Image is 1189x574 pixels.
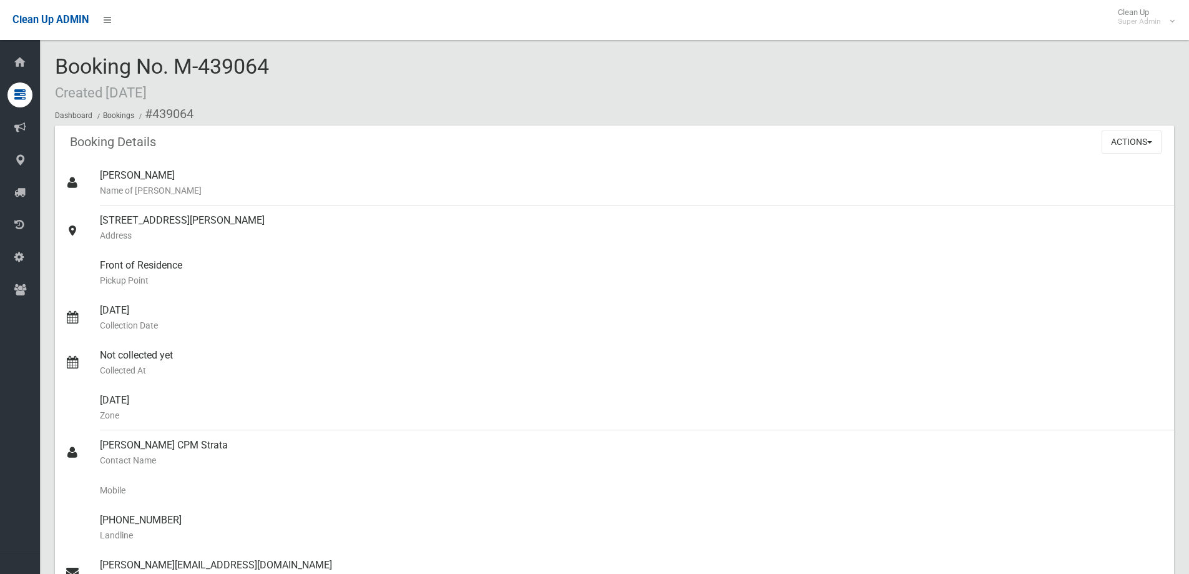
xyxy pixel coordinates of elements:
[100,505,1164,550] div: [PHONE_NUMBER]
[1118,17,1161,26] small: Super Admin
[1112,7,1173,26] span: Clean Up
[12,14,89,26] span: Clean Up ADMIN
[100,183,1164,198] small: Name of [PERSON_NAME]
[136,102,193,126] li: #439064
[100,250,1164,295] div: Front of Residence
[55,111,92,120] a: Dashboard
[1102,131,1162,154] button: Actions
[100,228,1164,243] small: Address
[100,318,1164,333] small: Collection Date
[100,453,1164,468] small: Contact Name
[100,385,1164,430] div: [DATE]
[55,54,269,102] span: Booking No. M-439064
[100,273,1164,288] small: Pickup Point
[100,408,1164,423] small: Zone
[100,161,1164,205] div: [PERSON_NAME]
[100,528,1164,543] small: Landline
[100,340,1164,385] div: Not collected yet
[100,363,1164,378] small: Collected At
[55,130,171,154] header: Booking Details
[55,84,147,101] small: Created [DATE]
[100,430,1164,475] div: [PERSON_NAME] CPM Strata
[103,111,134,120] a: Bookings
[100,483,1164,498] small: Mobile
[100,205,1164,250] div: [STREET_ADDRESS][PERSON_NAME]
[100,295,1164,340] div: [DATE]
